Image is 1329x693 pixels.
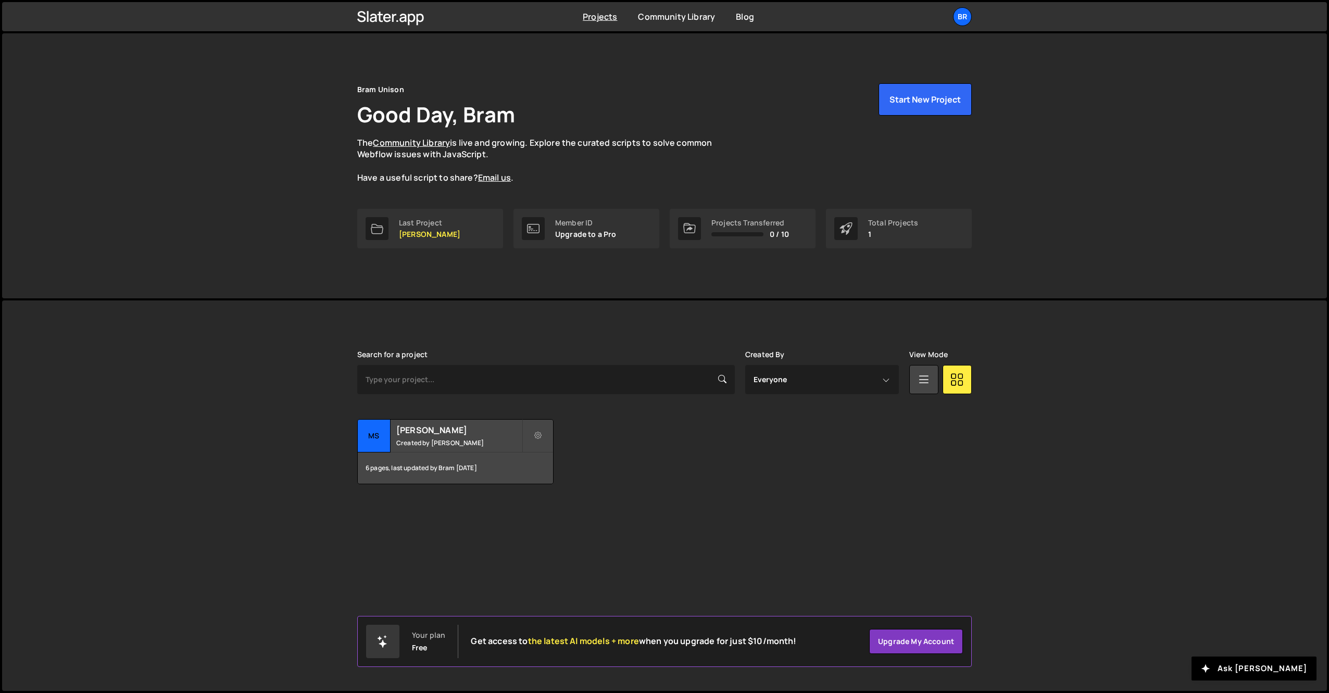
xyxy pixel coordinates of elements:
p: [PERSON_NAME] [399,230,460,238]
div: Total Projects [868,219,918,227]
span: 0 / 10 [770,230,789,238]
input: Type your project... [357,365,735,394]
a: Upgrade my account [869,629,963,654]
a: Projects [583,11,617,22]
h1: Good Day, Bram [357,100,515,129]
span: the latest AI models + more [528,635,639,647]
h2: Get access to when you upgrade for just $10/month! [471,636,796,646]
label: View Mode [909,350,948,359]
a: Br [953,7,972,26]
div: Member ID [555,219,617,227]
a: Community Library [373,137,450,148]
div: MS [358,420,391,452]
a: Email us [478,172,511,183]
div: Projects Transferred [711,219,789,227]
div: Your plan [412,631,445,639]
button: Ask [PERSON_NAME] [1192,657,1317,681]
button: Start New Project [879,83,972,116]
div: Last Project [399,219,460,227]
p: Upgrade to a Pro [555,230,617,238]
small: Created by [PERSON_NAME] [396,438,522,447]
a: Community Library [638,11,715,22]
p: The is live and growing. Explore the curated scripts to solve common Webflow issues with JavaScri... [357,137,732,184]
label: Search for a project [357,350,428,359]
label: Created By [745,350,785,359]
p: 1 [868,230,918,238]
div: 6 pages, last updated by Bram [DATE] [358,452,553,484]
div: Free [412,644,428,652]
h2: [PERSON_NAME] [396,424,522,436]
div: Bram Unison [357,83,404,96]
a: MS [PERSON_NAME] Created by [PERSON_NAME] 6 pages, last updated by Bram [DATE] [357,419,554,484]
a: Blog [736,11,754,22]
a: Last Project [PERSON_NAME] [357,209,503,248]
